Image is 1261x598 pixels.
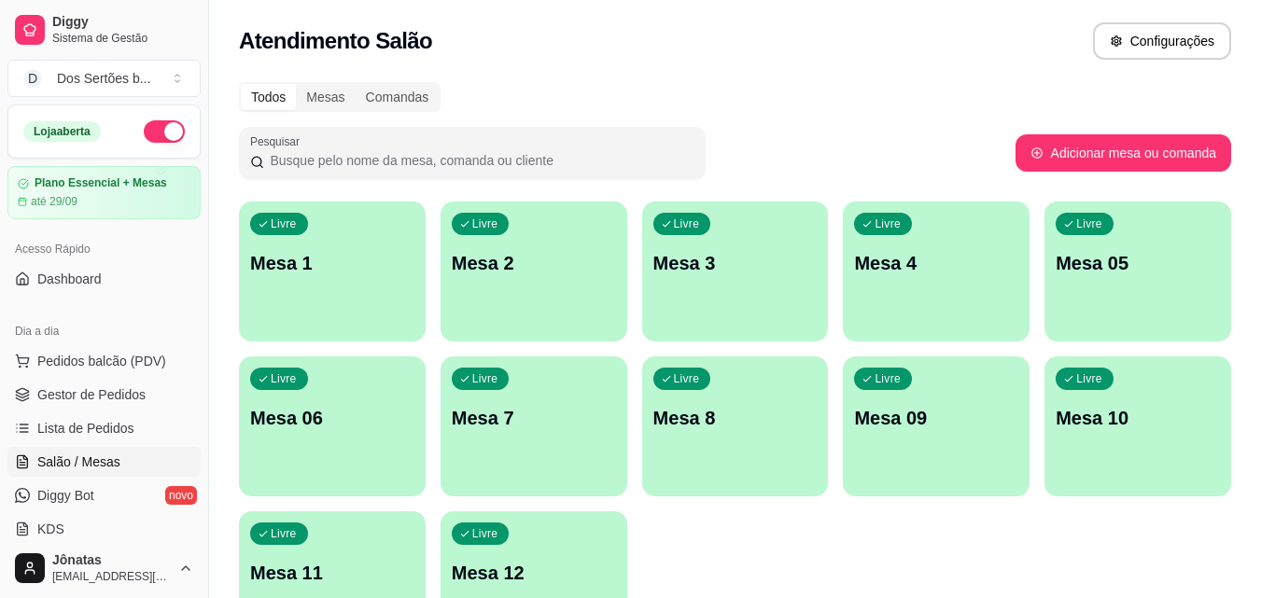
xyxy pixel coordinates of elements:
[875,216,901,231] p: Livre
[875,371,901,386] p: Livre
[7,7,201,52] a: DiggySistema de Gestão
[674,371,700,386] p: Livre
[854,405,1018,431] p: Mesa 09
[7,234,201,264] div: Acesso Rápido
[1093,22,1231,60] button: Configurações
[441,202,627,341] button: LivreMesa 2
[472,216,498,231] p: Livre
[239,356,426,496] button: LivreMesa 06
[472,526,498,541] p: Livre
[23,69,42,88] span: D
[52,14,193,31] span: Diggy
[37,452,120,471] span: Salão / Mesas
[37,486,94,505] span: Diggy Bot
[1076,371,1102,386] p: Livre
[52,31,193,46] span: Sistema de Gestão
[296,84,355,110] div: Mesas
[7,514,201,544] a: KDS
[37,520,64,538] span: KDS
[7,60,201,97] button: Select a team
[472,371,498,386] p: Livre
[7,346,201,376] button: Pedidos balcão (PDV)
[7,166,201,219] a: Plano Essencial + Mesasaté 29/09
[264,151,694,170] input: Pesquisar
[250,405,414,431] p: Mesa 06
[441,356,627,496] button: LivreMesa 7
[1044,356,1231,496] button: LivreMesa 10
[37,352,166,370] span: Pedidos balcão (PDV)
[239,26,432,56] h2: Atendimento Salão
[1016,134,1231,172] button: Adicionar mesa ou comanda
[843,202,1030,341] button: LivreMesa 4
[1056,405,1220,431] p: Mesa 10
[1044,202,1231,341] button: LivreMesa 05
[7,480,201,510] a: Diggy Botnovo
[854,250,1018,276] p: Mesa 4
[250,250,414,276] p: Mesa 1
[250,133,306,149] label: Pesquisar
[37,270,102,288] span: Dashboard
[7,316,201,346] div: Dia a dia
[7,447,201,477] a: Salão / Mesas
[7,264,201,294] a: Dashboard
[57,69,150,88] div: Dos Sertões b ...
[1056,250,1220,276] p: Mesa 05
[37,385,146,404] span: Gestor de Pedidos
[642,356,829,496] button: LivreMesa 8
[271,526,297,541] p: Livre
[23,121,101,142] div: Loja aberta
[653,405,818,431] p: Mesa 8
[674,216,700,231] p: Livre
[356,84,440,110] div: Comandas
[271,216,297,231] p: Livre
[37,419,134,438] span: Lista de Pedidos
[452,250,616,276] p: Mesa 2
[271,371,297,386] p: Livre
[7,380,201,410] a: Gestor de Pedidos
[31,194,77,209] article: até 29/09
[642,202,829,341] button: LivreMesa 3
[250,560,414,586] p: Mesa 11
[144,120,185,143] button: Alterar Status
[7,546,201,591] button: Jônatas[EMAIL_ADDRESS][DOMAIN_NAME]
[35,176,167,190] article: Plano Essencial + Mesas
[52,569,171,584] span: [EMAIL_ADDRESS][DOMAIN_NAME]
[843,356,1030,496] button: LivreMesa 09
[239,202,426,341] button: LivreMesa 1
[7,413,201,443] a: Lista de Pedidos
[52,552,171,569] span: Jônatas
[1076,216,1102,231] p: Livre
[452,405,616,431] p: Mesa 7
[452,560,616,586] p: Mesa 12
[241,84,296,110] div: Todos
[653,250,818,276] p: Mesa 3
